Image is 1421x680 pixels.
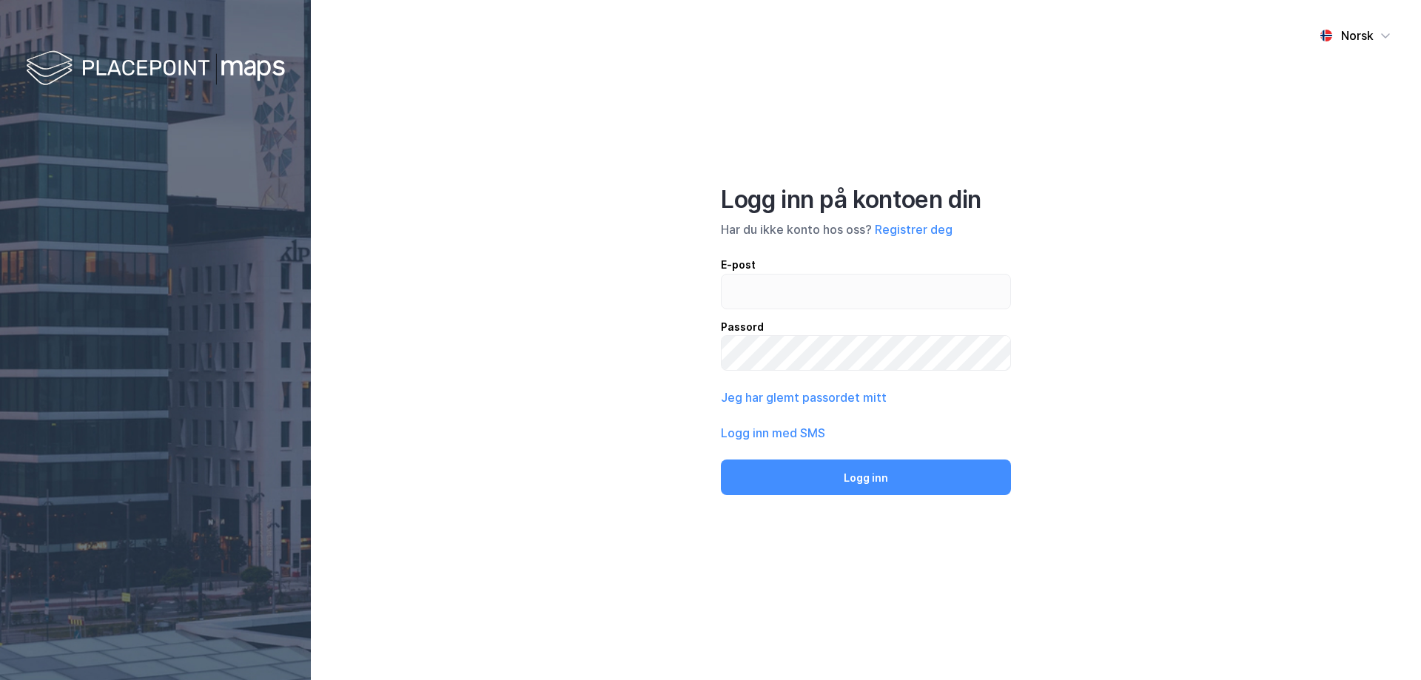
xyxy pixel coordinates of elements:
div: Norsk [1341,27,1374,44]
div: E-post [721,256,1011,274]
button: Jeg har glemt passordet mitt [721,388,887,406]
div: Har du ikke konto hos oss? [721,221,1011,238]
img: logo-white.f07954bde2210d2a523dddb988cd2aa7.svg [26,47,285,91]
button: Registrer deg [875,221,953,238]
div: Logg inn på kontoen din [721,185,1011,215]
div: Passord [721,318,1011,336]
button: Logg inn [721,459,1011,495]
button: Logg inn med SMS [721,424,825,442]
